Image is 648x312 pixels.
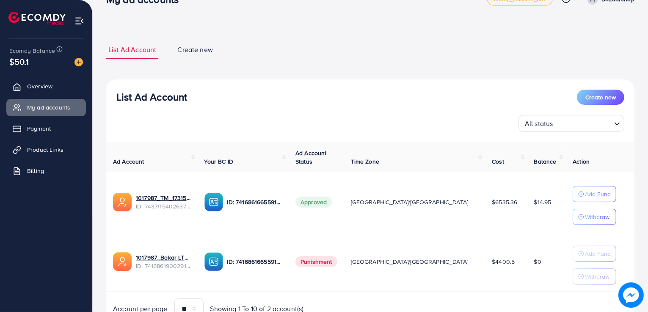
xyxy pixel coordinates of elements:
[204,252,223,271] img: ic-ba-acc.ded83a64.svg
[6,78,86,95] a: Overview
[492,157,504,166] span: Cost
[585,189,611,199] p: Add Fund
[8,12,66,25] img: logo
[585,212,609,222] p: Withdraw
[6,99,86,116] a: My ad accounts
[136,194,191,211] div: <span class='underline'>1017987_TM_1731588383361</span></br>7437115402637180945
[556,116,611,130] input: Search for option
[577,90,624,105] button: Create new
[585,249,611,259] p: Add Fund
[6,120,86,137] a: Payment
[27,124,51,133] span: Payment
[585,271,609,282] p: Withdraw
[573,186,616,202] button: Add Fund
[74,58,83,66] img: image
[534,198,551,206] span: $14.95
[573,246,616,262] button: Add Fund
[136,253,191,271] div: <span class='underline'>1017987_Bakar LTD_1726872756975</span></br>7416861900291555329
[204,193,223,211] img: ic-ba-acc.ded83a64.svg
[113,252,132,271] img: ic-ads-acc.e4c84228.svg
[618,282,644,308] img: image
[204,157,234,166] span: Your BC ID
[351,257,469,266] span: [GEOGRAPHIC_DATA]/[GEOGRAPHIC_DATA]
[136,202,191,211] span: ID: 7437115402637180945
[492,257,515,266] span: $4400.5
[295,197,332,208] span: Approved
[116,91,187,103] h3: List Ad Account
[573,268,616,285] button: Withdraw
[518,115,624,132] div: Search for option
[351,157,379,166] span: Time Zone
[27,145,63,154] span: Product Links
[523,118,555,130] span: All status
[227,257,282,267] p: ID: 7416861665591017473
[27,167,44,175] span: Billing
[177,45,213,55] span: Create new
[295,149,327,166] span: Ad Account Status
[113,193,132,211] img: ic-ads-acc.e4c84228.svg
[295,256,337,267] span: Punishment
[6,162,86,179] a: Billing
[227,197,282,207] p: ID: 7416861665591017473
[573,209,616,225] button: Withdraw
[492,198,517,206] span: $6535.36
[113,157,144,166] span: Ad Account
[573,157,590,166] span: Action
[136,262,191,270] span: ID: 7416861900291555329
[136,194,191,202] a: 1017987_TM_1731588383361
[6,141,86,158] a: Product Links
[27,82,52,90] span: Overview
[534,157,557,166] span: Balance
[585,93,616,101] span: Create new
[136,253,191,262] a: 1017987_Bakar LTD_1726872756975
[351,198,469,206] span: [GEOGRAPHIC_DATA]/[GEOGRAPHIC_DATA]
[534,257,541,266] span: $0
[9,47,55,55] span: Ecomdy Balance
[108,45,156,55] span: List Ad Account
[27,103,70,112] span: My ad accounts
[74,16,84,26] img: menu
[9,55,29,68] span: $50.1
